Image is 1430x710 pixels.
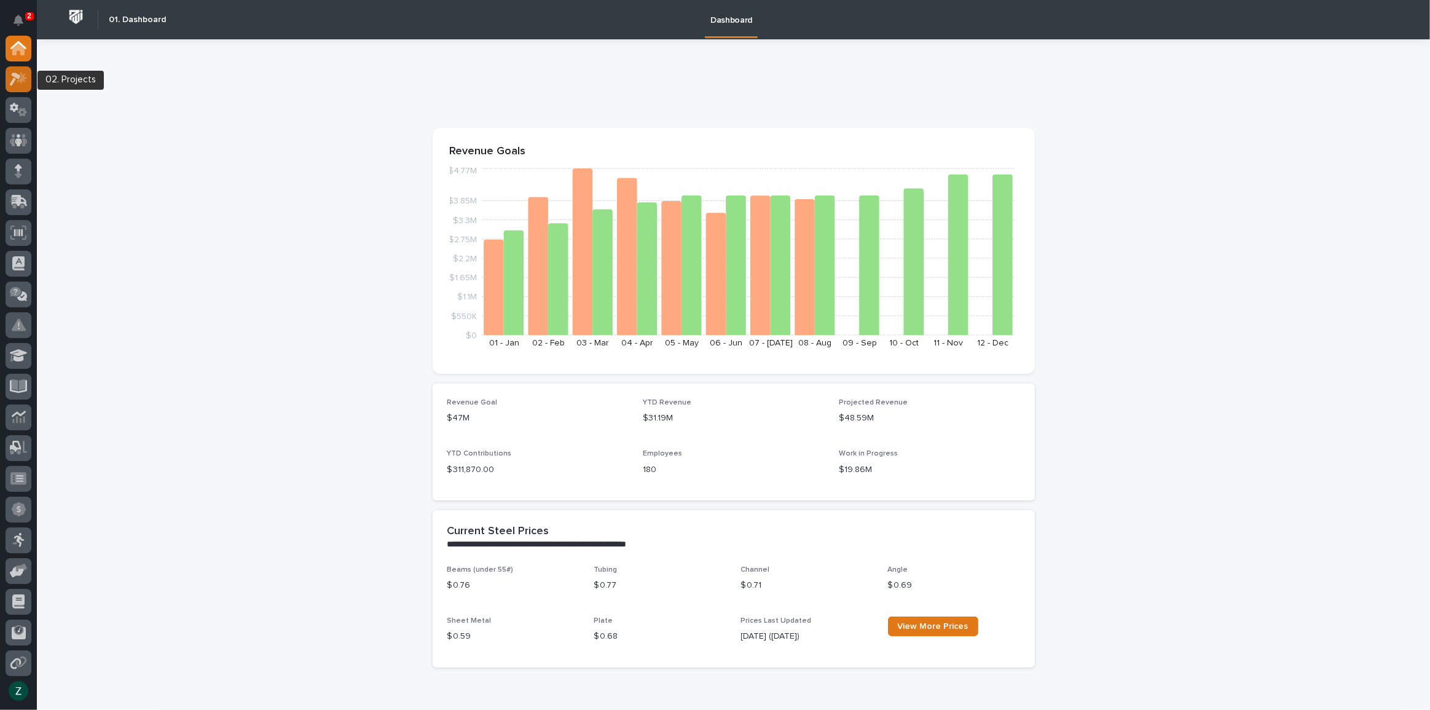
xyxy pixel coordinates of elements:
text: 02 - Feb [532,339,565,347]
tspan: $3.85M [448,197,477,206]
span: View More Prices [898,622,968,631]
span: Prices Last Updated [741,617,812,625]
span: Revenue Goal [447,399,498,406]
text: 06 - Jun [710,339,742,347]
span: YTD Contributions [447,450,512,457]
p: $ 0.68 [594,630,726,643]
tspan: $0 [466,331,477,340]
p: 180 [643,463,824,476]
h2: 01. Dashboard [109,15,166,25]
p: $ 0.76 [447,579,579,592]
tspan: $2.75M [449,235,477,244]
text: 03 - Mar [576,339,609,347]
p: [DATE] ([DATE]) [741,630,873,643]
h2: Current Steel Prices [447,525,549,538]
text: 12 - Dec [977,339,1008,347]
tspan: $550K [451,312,477,321]
text: 04 - Apr [621,339,653,347]
p: Revenue Goals [450,145,1018,159]
span: Channel [741,566,770,574]
text: 09 - Sep [842,339,876,347]
p: $ 0.59 [447,630,579,643]
span: Work in Progress [839,450,898,457]
text: 01 - Jan [489,339,519,347]
span: Plate [594,617,613,625]
tspan: $3.3M [453,216,477,225]
p: $ 0.77 [594,579,726,592]
img: Workspace Logo [65,6,87,28]
p: $47M [447,412,629,425]
p: $31.19M [643,412,824,425]
p: $19.86M [839,463,1020,476]
p: $ 0.71 [741,579,873,592]
button: users-avatar [6,678,31,704]
text: 11 - Nov [933,339,963,347]
span: Projected Revenue [839,399,908,406]
tspan: $2.2M [453,254,477,263]
span: Employees [643,450,682,457]
p: 2 [27,12,31,20]
tspan: $1.65M [449,274,477,283]
tspan: $4.77M [448,167,477,176]
span: Tubing [594,566,618,574]
text: 10 - Oct [889,339,919,347]
span: YTD Revenue [643,399,691,406]
div: Notifications2 [15,15,31,34]
span: Sheet Metal [447,617,492,625]
p: $48.59M [839,412,1020,425]
span: Angle [888,566,908,574]
p: $ 0.69 [888,579,1020,592]
p: $ 311,870.00 [447,463,629,476]
text: 05 - May [665,339,699,347]
text: 08 - Aug [798,339,831,347]
text: 07 - [DATE] [748,339,792,347]
span: Beams (under 55#) [447,566,514,574]
button: Notifications [6,7,31,33]
a: View More Prices [888,617,978,636]
tspan: $1.1M [457,293,477,302]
